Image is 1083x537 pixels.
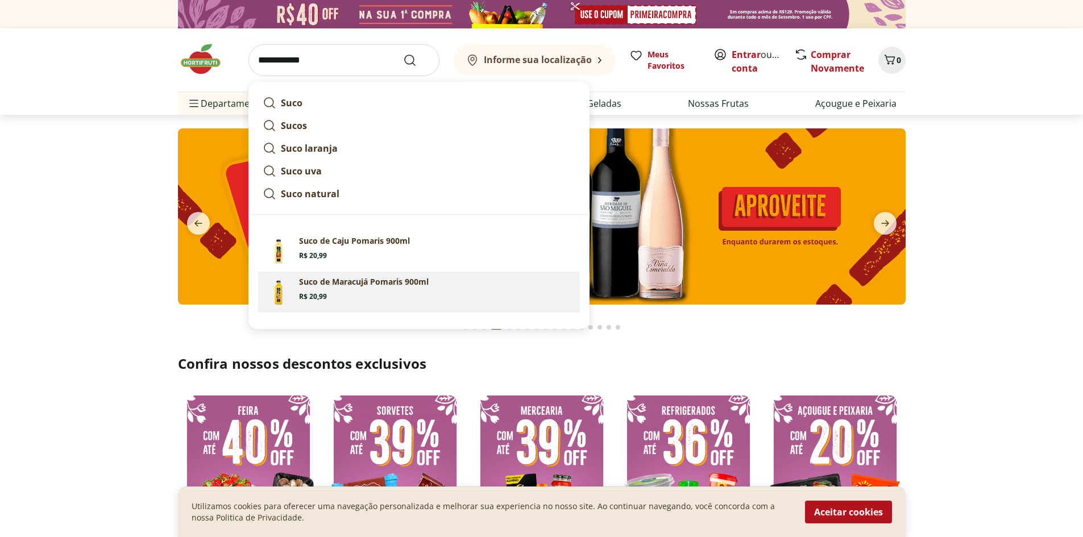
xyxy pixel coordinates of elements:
[258,272,580,313] a: PrincipalSuco de Maracujá Pomaris 900mlR$ 20,99
[299,292,327,301] span: R$ 20,99
[258,114,580,137] a: Sucos
[815,97,897,110] a: Açougue e Peixaria
[258,182,580,205] a: Suco natural
[192,501,791,523] p: Utilizamos cookies para oferecer uma navegação personalizada e melhorar sua experiencia no nosso ...
[178,355,906,373] h2: Confira nossos descontos exclusivos
[897,55,901,65] span: 0
[258,91,580,114] a: Suco
[178,212,219,235] button: previous
[299,276,429,288] p: Suco de Maracujá Pomaris 900ml
[281,142,338,155] strong: Suco laranja
[865,212,906,235] button: next
[258,160,580,182] a: Suco uva
[403,53,430,67] button: Submit Search
[263,235,294,267] img: Principal
[281,188,339,200] strong: Suco natural
[263,276,294,308] img: Principal
[811,48,864,74] a: Comprar Novamente
[281,119,307,132] strong: Sucos
[688,97,749,110] a: Nossas Frutas
[484,53,592,66] b: Informe sua localização
[187,90,201,117] button: Menu
[595,314,604,341] button: Go to page 15 from fs-carousel
[648,49,700,72] span: Meus Favoritos
[586,314,595,341] button: Go to page 14 from fs-carousel
[187,90,269,117] span: Departamentos
[732,48,761,61] a: Entrar
[281,165,322,177] strong: Suco uva
[258,231,580,272] a: PrincipalSuco de Caju Pomaris 900mlR$ 20,99
[732,48,782,75] span: ou
[613,314,623,341] button: Go to page 17 from fs-carousel
[299,235,410,247] p: Suco de Caju Pomaris 900ml
[732,48,794,74] a: Criar conta
[629,49,700,72] a: Meus Favoritos
[604,314,613,341] button: Go to page 16 from fs-carousel
[258,137,580,160] a: Suco laranja
[453,44,616,76] button: Informe sua localização
[805,501,892,523] button: Aceitar cookies
[299,251,327,260] span: R$ 20,99
[878,47,906,74] button: Carrinho
[281,97,302,109] strong: Suco
[178,42,235,76] img: Hortifruti
[248,44,439,76] input: search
